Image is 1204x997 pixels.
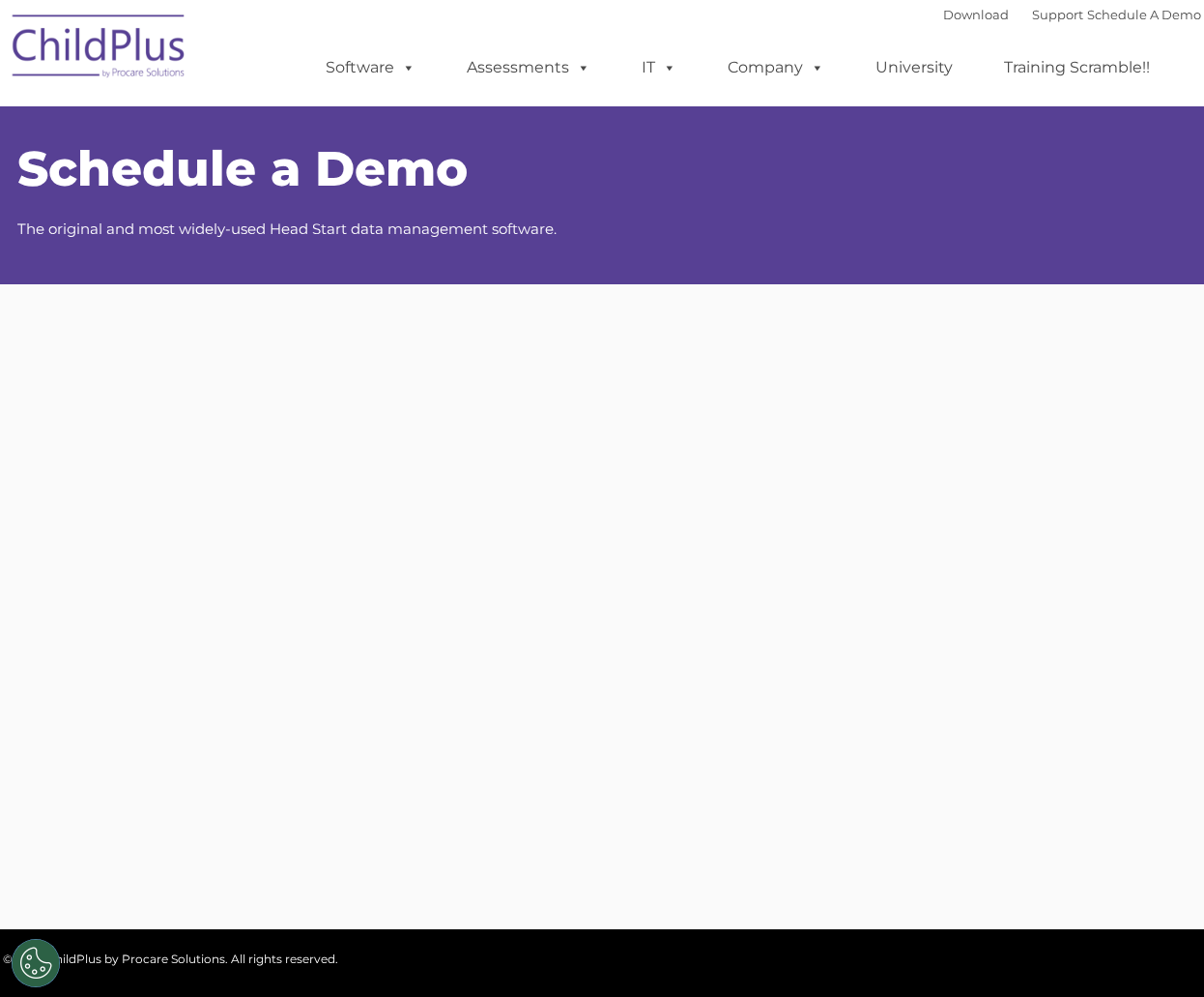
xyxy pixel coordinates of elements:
iframe: Form 0 [17,284,1187,429]
a: Support [1032,7,1083,22]
a: Schedule A Demo [1087,7,1201,22]
span: The original and most widely-used Head Start data management software. [17,220,557,238]
a: Software [306,48,435,87]
font: | [943,7,1201,22]
img: ChildPlus by Procare Solutions [3,1,196,98]
a: Download [943,7,1009,22]
a: Company [708,48,844,87]
span: Schedule a Demo [17,139,468,198]
span: © 2025 ChildPlus by Procare Solutions. All rights reserved. [3,952,338,966]
a: Training Scramble!! [985,48,1169,87]
a: IT [622,48,696,87]
a: Assessments [447,48,610,87]
a: University [856,48,972,87]
button: Cookies Settings [12,939,60,987]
